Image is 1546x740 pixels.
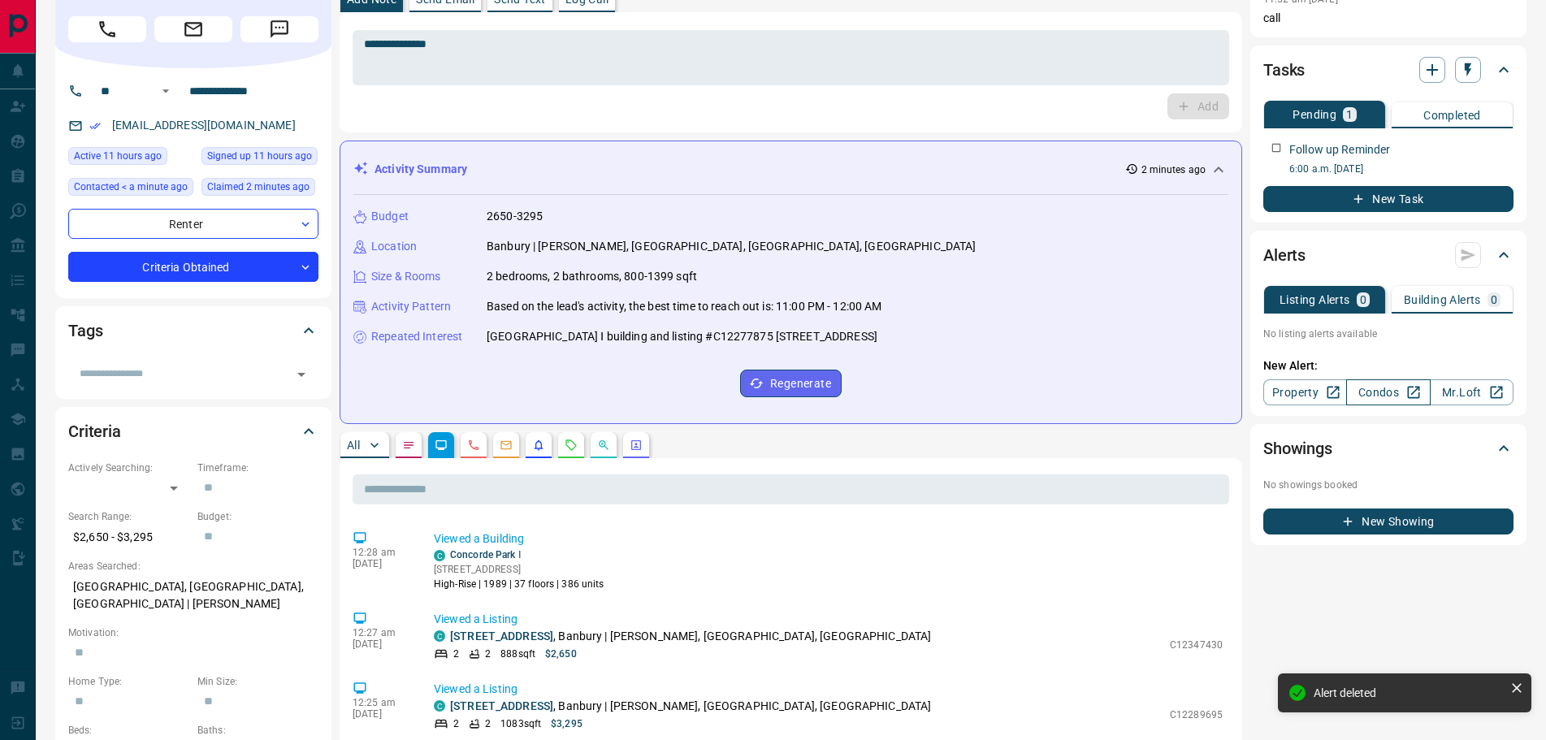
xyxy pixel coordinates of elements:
[353,697,409,708] p: 12:25 am
[68,625,318,640] p: Motivation:
[435,439,448,452] svg: Lead Browsing Activity
[1289,141,1390,158] p: Follow up Reminder
[353,154,1228,184] div: Activity Summary2 minutes ago
[353,627,409,638] p: 12:27 am
[89,120,101,132] svg: Email Verified
[1263,50,1514,89] div: Tasks
[68,573,318,617] p: [GEOGRAPHIC_DATA], [GEOGRAPHIC_DATA], [GEOGRAPHIC_DATA] | [PERSON_NAME]
[551,716,582,731] p: $3,295
[1346,379,1430,405] a: Condos
[487,268,697,285] p: 2 bedrooms, 2 bathrooms, 800-1399 sqft
[1170,638,1223,652] p: C12347430
[450,630,553,643] a: [STREET_ADDRESS]
[201,147,318,170] div: Mon Aug 18 2025
[1360,294,1366,305] p: 0
[68,509,189,524] p: Search Range:
[197,674,318,689] p: Min Size:
[207,148,312,164] span: Signed up 11 hours ago
[487,208,543,225] p: 2650-3295
[68,16,146,42] span: Call
[371,208,409,225] p: Budget
[487,328,877,345] p: [GEOGRAPHIC_DATA] Ⅰ building and listing #C12277875 [STREET_ADDRESS]
[597,439,610,452] svg: Opportunities
[347,439,360,451] p: All
[1289,162,1514,176] p: 6:00 a.m. [DATE]
[68,311,318,350] div: Tags
[402,439,415,452] svg: Notes
[434,530,1223,547] p: Viewed a Building
[156,81,175,101] button: Open
[371,268,441,285] p: Size & Rooms
[453,716,459,731] p: 2
[68,723,189,738] p: Beds:
[1170,708,1223,722] p: C12289695
[434,611,1223,628] p: Viewed a Listing
[487,298,882,315] p: Based on the lead's activity, the best time to reach out is: 11:00 PM - 12:00 AM
[1263,357,1514,374] p: New Alert:
[353,547,409,558] p: 12:28 am
[532,439,545,452] svg: Listing Alerts
[487,238,977,255] p: Banbury | [PERSON_NAME], [GEOGRAPHIC_DATA], [GEOGRAPHIC_DATA], [GEOGRAPHIC_DATA]
[450,549,522,560] a: Concorde Park Ⅰ
[1404,294,1481,305] p: Building Alerts
[1314,686,1504,699] div: Alert deleted
[485,647,491,661] p: 2
[500,439,513,452] svg: Emails
[1263,508,1514,534] button: New Showing
[68,318,102,344] h2: Tags
[450,628,931,645] p: , Banbury | [PERSON_NAME], [GEOGRAPHIC_DATA], [GEOGRAPHIC_DATA]
[154,16,232,42] span: Email
[68,461,189,475] p: Actively Searching:
[1263,186,1514,212] button: New Task
[450,699,553,712] a: [STREET_ADDRESS]
[1430,379,1514,405] a: Mr.Loft
[545,647,577,661] p: $2,650
[1263,429,1514,468] div: Showings
[1141,162,1206,177] p: 2 minutes ago
[112,119,296,132] a: [EMAIL_ADDRESS][DOMAIN_NAME]
[434,630,445,642] div: condos.ca
[68,524,189,551] p: $2,650 - $3,295
[371,238,417,255] p: Location
[353,558,409,569] p: [DATE]
[1263,10,1514,27] p: call
[1263,379,1347,405] a: Property
[371,298,451,315] p: Activity Pattern
[240,16,318,42] span: Message
[197,723,318,738] p: Baths:
[1346,109,1353,120] p: 1
[68,147,193,170] div: Mon Aug 18 2025
[434,700,445,712] div: condos.ca
[353,708,409,720] p: [DATE]
[1263,236,1514,275] div: Alerts
[68,559,318,573] p: Areas Searched:
[197,461,318,475] p: Timeframe:
[207,179,310,195] span: Claimed 2 minutes ago
[197,509,318,524] p: Budget:
[1263,57,1305,83] h2: Tasks
[353,638,409,650] p: [DATE]
[68,418,121,444] h2: Criteria
[740,370,842,397] button: Regenerate
[1491,294,1497,305] p: 0
[1263,435,1332,461] h2: Showings
[434,550,445,561] div: condos.ca
[450,698,931,715] p: , Banbury | [PERSON_NAME], [GEOGRAPHIC_DATA], [GEOGRAPHIC_DATA]
[1423,110,1481,121] p: Completed
[375,161,467,178] p: Activity Summary
[1263,242,1306,268] h2: Alerts
[201,178,318,201] div: Mon Aug 18 2025
[500,716,541,731] p: 1083 sqft
[68,412,318,451] div: Criteria
[434,577,604,591] p: High-Rise | 1989 | 37 floors | 386 units
[1263,327,1514,341] p: No listing alerts available
[630,439,643,452] svg: Agent Actions
[467,439,480,452] svg: Calls
[74,148,162,164] span: Active 11 hours ago
[68,252,318,282] div: Criteria Obtained
[68,674,189,689] p: Home Type:
[68,178,193,201] div: Mon Aug 18 2025
[434,562,604,577] p: [STREET_ADDRESS]
[371,328,462,345] p: Repeated Interest
[1280,294,1350,305] p: Listing Alerts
